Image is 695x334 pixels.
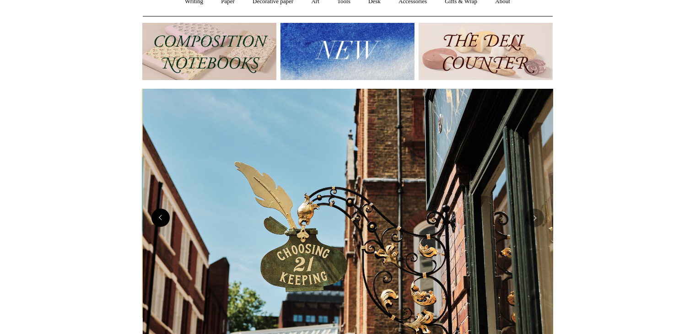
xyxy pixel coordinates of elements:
[526,209,544,227] button: Next
[142,23,276,80] img: 202302 Composition ledgers.jpg__PID:69722ee6-fa44-49dd-a067-31375e5d54ec
[151,209,170,227] button: Previous
[280,23,415,80] img: New.jpg__PID:f73bdf93-380a-4a35-bcfe-7823039498e1
[419,23,553,80] img: The Deli Counter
